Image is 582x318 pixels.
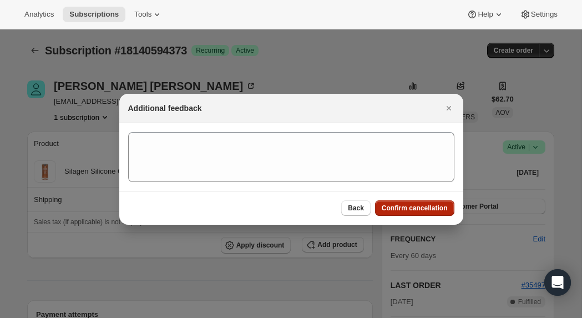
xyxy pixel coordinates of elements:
[348,204,364,213] span: Back
[544,269,571,296] div: Open Intercom Messenger
[341,200,371,216] button: Back
[24,10,54,19] span: Analytics
[375,200,454,216] button: Confirm cancellation
[531,10,558,19] span: Settings
[513,7,564,22] button: Settings
[134,10,151,19] span: Tools
[478,10,493,19] span: Help
[460,7,510,22] button: Help
[128,103,202,114] h2: Additional feedback
[18,7,60,22] button: Analytics
[63,7,125,22] button: Subscriptions
[441,100,457,116] button: Close
[69,10,119,19] span: Subscriptions
[382,204,448,213] span: Confirm cancellation
[128,7,169,22] button: Tools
